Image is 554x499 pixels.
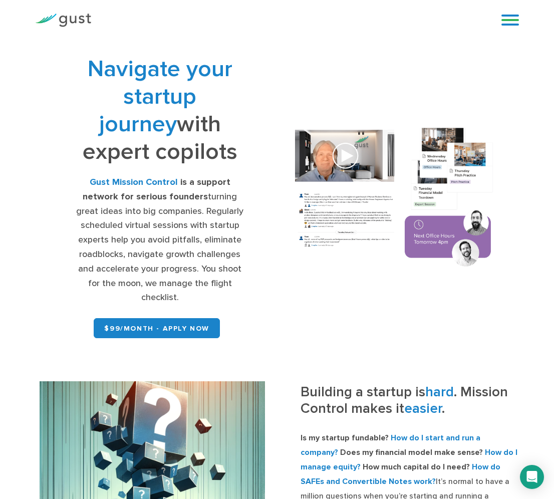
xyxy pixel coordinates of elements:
span: hard [425,384,454,400]
strong: Gust Mission Control [90,177,178,187]
span: easier [404,400,442,417]
strong: is a support network for serious founders [83,177,230,202]
img: Composition of calendar events, a video call presentation, and chat rooms [285,120,504,277]
strong: Is my startup fundable? [301,433,389,443]
img: Gust Logo [35,14,91,27]
strong: How do I manage equity? [301,447,517,472]
span: Navigate your startup journey [88,55,232,138]
h1: with expert copilots [72,55,247,165]
h3: Building a startup is . Mission Control makes it . [301,384,519,424]
strong: Does my financial model make sense? [340,447,483,457]
div: turning great ideas into big companies. Regularly scheduled virtual sessions with startup experts... [72,175,247,305]
div: Open Intercom Messenger [520,465,544,489]
strong: How do SAFEs and Convertible Notes work? [301,462,500,486]
strong: How do I start and run a company? [301,433,480,457]
a: $99/month - APPLY NOW [94,318,220,338]
strong: How much capital do I need? [363,462,470,472]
